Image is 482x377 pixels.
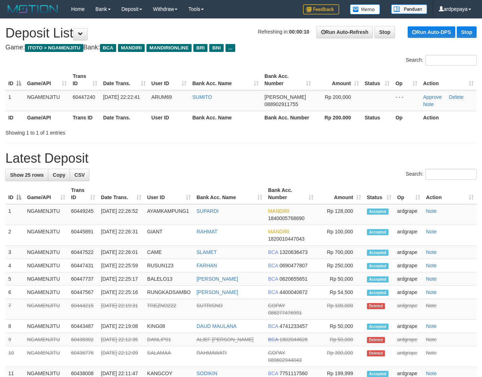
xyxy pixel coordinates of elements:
[144,272,194,286] td: BALELO13
[209,44,223,52] span: BNI
[197,303,223,308] a: SUTRISNO
[24,286,68,299] td: NGAMENJITU
[316,184,364,204] th: Amount: activate to sort column ascending
[367,371,389,377] span: Accepted
[144,184,194,204] th: User ID: activate to sort column ascending
[325,94,351,100] span: Rp 200,000
[197,323,237,329] a: DAUD MAULANA
[262,70,314,90] th: Bank Acc. Number: activate to sort column ascending
[367,263,389,269] span: Accepted
[265,184,316,204] th: Bank Acc. Number: activate to sort column ascending
[98,225,144,246] td: [DATE] 22:26:31
[426,350,437,356] a: Note
[374,26,395,38] a: Stop
[394,225,423,246] td: ardgrape
[394,299,423,320] td: ardgrape
[268,289,278,295] span: BCA
[426,263,437,268] a: Note
[425,55,477,66] input: Search:
[423,101,434,107] a: Note
[457,26,477,38] a: Stop
[98,259,144,272] td: [DATE] 22:25:59
[68,299,98,320] td: 60444215
[68,259,98,272] td: 60447431
[70,111,100,124] th: Trans ID
[426,249,437,255] a: Note
[225,44,235,52] span: ...
[98,333,144,346] td: [DATE] 22:12:35
[24,204,68,225] td: NGAMENJITU
[189,111,262,124] th: Bank Acc. Name
[426,303,437,308] a: Note
[5,184,24,204] th: ID: activate to sort column descending
[68,286,98,299] td: 60447567
[24,90,70,111] td: NGAMENJITU
[68,246,98,259] td: 60447522
[98,204,144,225] td: [DATE] 22:26:52
[100,111,149,124] th: Date Trans.
[68,204,98,225] td: 60449245
[268,303,285,308] span: GOPAY
[367,337,385,343] span: Deleted
[268,263,278,268] span: BCA
[68,272,98,286] td: 60447737
[268,337,278,342] span: BCA
[393,70,420,90] th: Op: activate to sort column ascending
[268,371,278,376] span: BCA
[449,94,463,100] a: Delete
[68,225,98,246] td: 60445891
[268,310,302,316] span: Copy 088277476991 to clipboard
[393,111,420,124] th: Op
[314,70,362,90] th: Amount: activate to sort column ascending
[367,209,389,215] span: Accepted
[144,204,194,225] td: AYAMKAMPUNG1
[5,259,24,272] td: 4
[5,204,24,225] td: 1
[423,184,477,204] th: Action: activate to sort column ascending
[5,225,24,246] td: 2
[197,276,238,282] a: [PERSON_NAME]
[48,169,70,181] a: Copy
[316,259,364,272] td: Rp 250,000
[367,303,385,309] span: Deleted
[280,263,308,268] span: Copy 0690477807 to clipboard
[289,29,309,35] strong: 00:00:10
[362,70,393,90] th: Status: activate to sort column ascending
[268,229,289,234] span: MANDIRI
[5,286,24,299] td: 6
[5,70,24,90] th: ID: activate to sort column descending
[258,29,309,35] span: Refreshing in:
[280,249,308,255] span: Copy 1320636473 to clipboard
[268,208,289,214] span: MANDIRI
[394,204,423,225] td: ardgrape
[100,70,149,90] th: Date Trans.: activate to sort column ascending
[24,333,68,346] td: NGAMENJITU
[24,259,68,272] td: NGAMENJITU
[193,44,207,52] span: BRI
[426,229,437,234] a: Note
[423,94,442,100] a: Approve
[420,70,477,90] th: Action: activate to sort column ascending
[426,289,437,295] a: Note
[268,249,278,255] span: BCA
[367,250,389,256] span: Accepted
[98,286,144,299] td: [DATE] 22:25:16
[5,90,24,111] td: 1
[5,111,24,124] th: ID
[314,111,362,124] th: Rp 200.000
[316,333,364,346] td: Rp 50,000
[5,333,24,346] td: 9
[394,286,423,299] td: ardgrape
[316,286,364,299] td: Rp 54,500
[189,70,262,90] th: Bank Acc. Name: activate to sort column ascending
[316,225,364,246] td: Rp 100,000
[197,337,254,342] a: ALIEF [PERSON_NAME]
[144,320,194,333] td: KING08
[118,44,145,52] span: MANDIRI
[5,4,60,14] img: MOTION_logo.png
[98,320,144,333] td: [DATE] 22:19:08
[316,346,364,367] td: Rp 300,000
[268,350,285,356] span: GOPAY
[10,172,44,178] span: Show 25 rows
[192,94,212,100] a: SUMITO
